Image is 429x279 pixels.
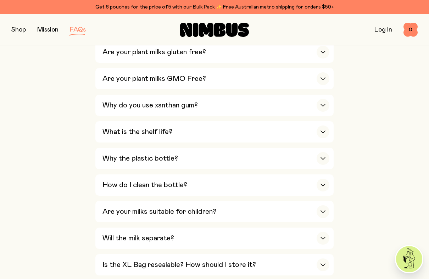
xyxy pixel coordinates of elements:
button: Why do you use xanthan gum? [95,95,334,116]
button: Is the XL Bag resealable? How should I store it? [95,254,334,275]
button: What is the shelf life? [95,121,334,143]
h3: Is the XL Bag resealable? How should I store it? [102,261,256,269]
button: Are your plant milks GMO Free? [95,68,334,89]
button: Are your plant milks gluten free? [95,41,334,63]
a: Log In [374,27,392,33]
a: Mission [37,27,58,33]
img: agent [396,246,422,272]
button: Will the milk separate? [95,228,334,249]
h3: How do I clean the bottle? [102,181,187,189]
button: 0 [403,23,418,37]
div: Get 6 pouches for the price of 5 with our Bulk Pack ✨ Free Australian metro shipping for orders $59+ [11,3,418,11]
h3: Will the milk separate? [102,234,174,242]
button: How do I clean the bottle? [95,174,334,196]
button: Why the plastic bottle? [95,148,334,169]
h3: What is the shelf life? [102,128,172,136]
h3: Are your plant milks gluten free? [102,48,206,56]
h3: Are your plant milks GMO Free? [102,74,206,83]
h3: Why the plastic bottle? [102,154,178,163]
h3: Are your milks suitable for children? [102,207,216,216]
h3: Why do you use xanthan gum? [102,101,198,110]
button: Are your milks suitable for children? [95,201,334,222]
a: FAQs [70,27,86,33]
